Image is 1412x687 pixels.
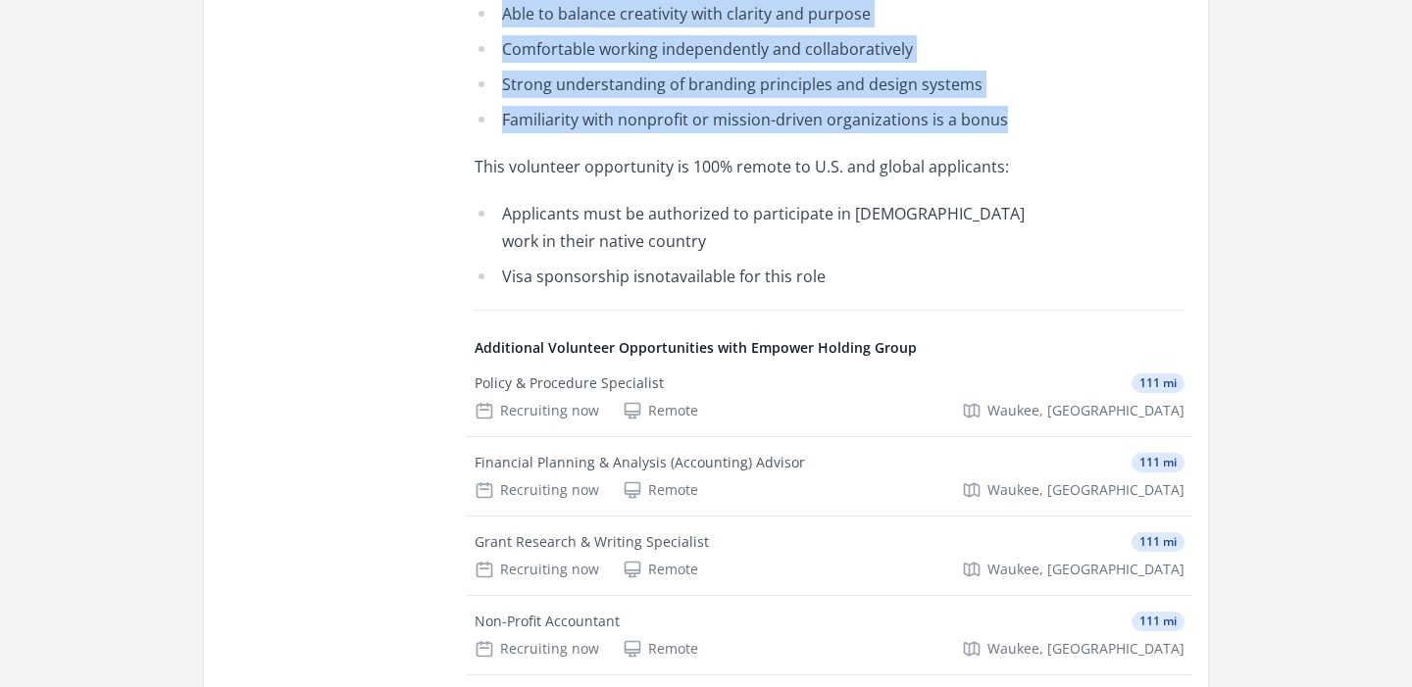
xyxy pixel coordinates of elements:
[475,35,1048,63] li: Comfortable working independently and collaboratively
[987,560,1185,579] span: Waukee, [GEOGRAPHIC_DATA]
[467,437,1192,515] a: Financial Planning & Analysis (Accounting) Advisor 111 mi Recruiting now Remote Waukee, [GEOGRAPH...
[467,516,1192,595] a: Grant Research & Writing Specialist 111 mi Recruiting now Remote Waukee, [GEOGRAPHIC_DATA]
[623,480,698,500] div: Remote
[467,596,1192,674] a: Non-Profit Accountant 111 mi Recruiting now Remote Waukee, [GEOGRAPHIC_DATA]
[475,338,1185,358] h4: Additional Volunteer Opportunities with Empower Holding Group
[475,373,664,393] div: Policy & Procedure Specialist
[475,560,599,579] div: Recruiting now
[1132,612,1185,631] span: 111 mi
[987,401,1185,420] span: Waukee, [GEOGRAPHIC_DATA]
[475,453,805,472] div: Financial Planning & Analysis (Accounting) Advisor
[475,71,1048,98] li: Strong understanding of branding principles and design systems
[623,401,698,420] div: Remote
[475,612,620,631] div: Non-Profit Accountant
[987,639,1185,659] span: Waukee, [GEOGRAPHIC_DATA]
[475,153,1048,180] p: This volunteer opportunity is 100% remote to U.S. and global applicants:
[1132,532,1185,552] span: 111 mi
[623,560,698,579] div: Remote
[475,106,1048,133] li: Familiarity with nonprofit or mission-driven organizations is a bonus
[645,266,671,287] span: not
[475,200,1048,255] li: Applicants must be authorized to participate in [DEMOGRAPHIC_DATA] work in their native country
[475,532,709,552] div: Grant Research & Writing Specialist
[475,263,1048,290] li: Visa sponsorship is available for this role
[475,401,599,420] div: Recruiting now
[1132,453,1185,472] span: 111 mi
[467,358,1192,436] a: Policy & Procedure Specialist 111 mi Recruiting now Remote Waukee, [GEOGRAPHIC_DATA]
[623,639,698,659] div: Remote
[1132,373,1185,393] span: 111 mi
[475,480,599,500] div: Recruiting now
[475,639,599,659] div: Recruiting now
[987,480,1185,500] span: Waukee, [GEOGRAPHIC_DATA]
